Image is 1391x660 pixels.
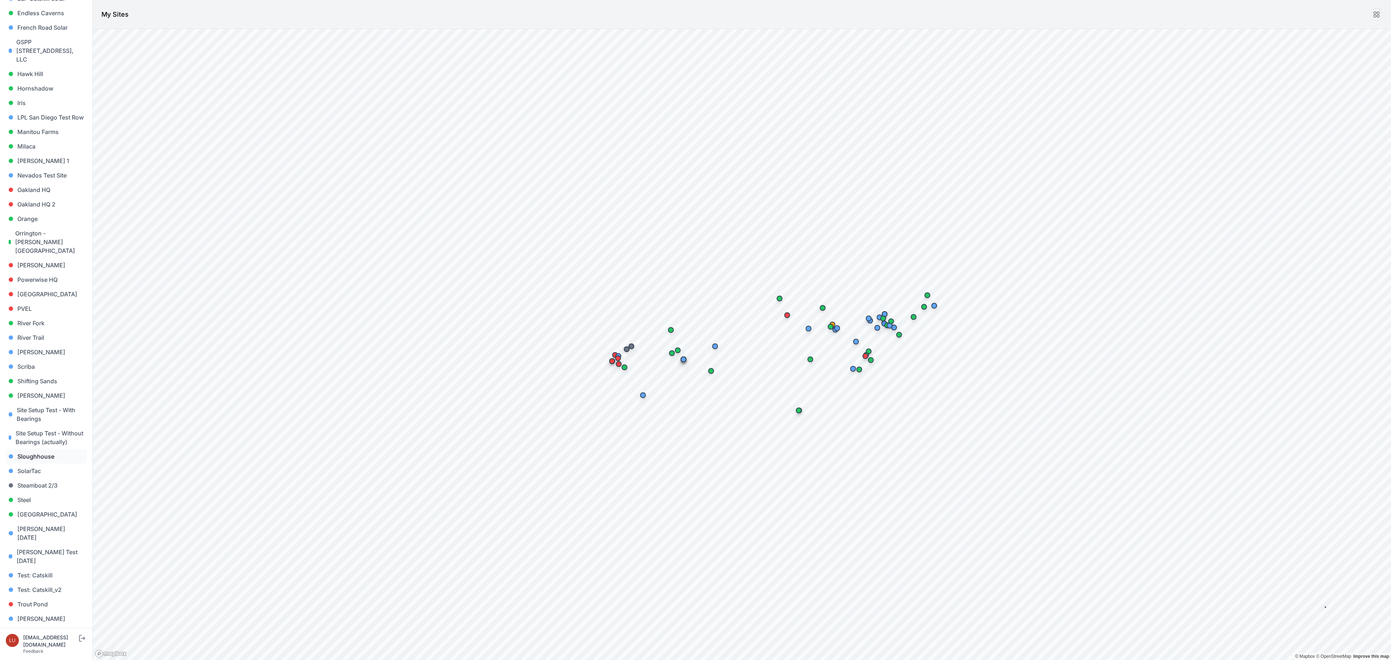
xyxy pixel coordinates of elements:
a: Sloughhouse [6,449,87,464]
a: Milaca [6,139,87,154]
div: Map marker [664,323,678,337]
a: French Road Solar [6,20,87,35]
div: Map marker [608,348,622,362]
a: LPL San Diego Test Row [6,110,87,125]
div: Map marker [859,348,873,362]
a: Manitou Farms [6,125,87,139]
div: Map marker [877,307,892,321]
a: Iris [6,96,87,110]
a: Mapbox [1295,654,1315,659]
a: Feedback [23,648,43,654]
a: Oakland HQ 2 [6,197,87,212]
canvas: Map [93,29,1391,660]
div: Map marker [917,300,931,314]
a: Hornshadow [6,81,87,96]
a: Orrington - [PERSON_NAME][GEOGRAPHIC_DATA] [6,226,87,258]
div: Map marker [927,298,941,313]
a: Oakland HQ [6,183,87,197]
div: Map marker [772,291,787,306]
a: River Fork [6,316,87,330]
div: Map marker [803,352,818,367]
a: Endless Caverns [6,6,87,20]
div: Map marker [825,317,840,332]
div: Map marker [624,339,639,354]
a: Trout Pond [6,597,87,611]
div: Map marker [611,351,625,365]
div: Map marker [906,310,921,324]
a: Steamboat 2/3 [6,478,87,493]
div: Map marker [708,339,722,354]
a: Powerwise HQ [6,272,87,287]
a: Steel [6,493,87,507]
div: Map marker [823,319,838,334]
a: [PERSON_NAME] 1 [6,154,87,168]
div: Map marker [884,314,898,329]
a: [GEOGRAPHIC_DATA] [6,507,87,522]
a: Site Setup Test - Without Bearings (actually) [6,426,87,449]
div: Map marker [892,327,906,342]
a: [PERSON_NAME] [6,388,87,403]
a: [PERSON_NAME] [6,258,87,272]
a: Whitetail [6,626,87,640]
a: Test: Catskill [6,568,87,582]
div: Map marker [858,349,873,363]
a: Nevados Test Site [6,168,87,183]
a: Shifting Sands [6,374,87,388]
a: Site Setup Test - With Bearings [6,403,87,426]
a: [PERSON_NAME] Test [DATE] [6,545,87,568]
a: River Trail [6,330,87,345]
div: Map marker [671,343,685,358]
h1: My Sites [101,9,129,20]
div: Map marker [852,362,866,377]
a: Orange [6,212,87,226]
a: Mapbox logo [95,649,127,658]
div: Map marker [704,364,718,378]
div: Map marker [791,403,806,418]
a: [PERSON_NAME] [6,345,87,359]
div: Map marker [846,362,860,376]
a: Hawk Hill [6,67,87,81]
a: Map feedback [1353,654,1389,659]
div: Map marker [636,388,650,402]
div: Map marker [872,310,887,325]
div: Map marker [801,321,816,336]
div: Map marker [861,311,876,326]
div: Map marker [830,321,844,335]
a: SolarTac [6,464,87,478]
a: GSPP [STREET_ADDRESS], LLC [6,35,87,67]
a: PVEL [6,301,87,316]
div: Map marker [619,342,634,356]
a: OpenStreetMap [1316,654,1351,659]
div: Map marker [676,352,691,367]
div: Map marker [665,346,679,360]
div: Map marker [849,334,863,349]
div: Map marker [815,301,830,315]
a: [GEOGRAPHIC_DATA] [6,287,87,301]
div: Map marker [876,311,890,326]
a: Test: Catskill_v2 [6,582,87,597]
div: Map marker [605,354,619,368]
img: luke.beaumont@nevados.solar [6,634,19,647]
div: Map marker [780,308,794,322]
div: Map marker [611,349,626,363]
div: Map marker [920,288,935,302]
a: Scriba [6,359,87,374]
div: [EMAIL_ADDRESS][DOMAIN_NAME] [23,634,78,648]
a: [PERSON_NAME] [6,611,87,626]
a: [PERSON_NAME] [DATE] [6,522,87,545]
div: Map marker [861,344,876,359]
div: Map marker [882,318,897,333]
div: Map marker [870,321,885,335]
